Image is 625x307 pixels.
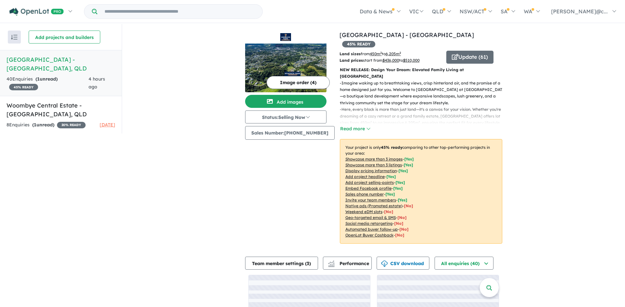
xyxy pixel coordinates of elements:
b: 45 % ready [381,145,402,150]
u: $ 510,000 [403,58,420,63]
u: Social media retargeting [345,221,393,226]
button: Add images [245,95,326,108]
span: to [399,58,420,63]
u: Invite your team members [345,198,396,202]
sup: 2 [399,51,401,55]
span: [No] [395,233,404,237]
span: to [382,51,401,56]
button: CSV download [377,257,429,270]
h5: Woombye Central Estate - [GEOGRAPHIC_DATA] , QLD [7,101,115,119]
span: 45 % READY [9,84,38,90]
p: NEW RELEASE: Design Your Dream: Elevated Family Living at [GEOGRAPHIC_DATA] [340,67,502,80]
strong: ( unread) [32,122,54,128]
p: from [340,51,441,57]
span: [ Yes ] [396,180,405,185]
button: Team member settings (3) [245,257,318,270]
button: Status:Selling Now [245,110,326,123]
u: Showcase more than 3 images [345,157,403,161]
div: 40 Enquir ies [7,75,89,91]
img: Openlot PRO Logo White [9,8,64,16]
button: Performance [323,257,372,270]
h5: [GEOGRAPHIC_DATA] - [GEOGRAPHIC_DATA] , QLD [7,55,115,73]
span: [PERSON_NAME]@c... [551,8,608,15]
button: Update (61) [446,51,493,64]
span: [ Yes ] [404,157,414,161]
button: Read more [340,125,370,133]
span: 45 % READY [342,41,375,47]
u: Embed Facebook profile [345,186,392,191]
div: 8 Enquir ies [7,121,86,129]
span: [ Yes ] [393,186,403,191]
img: line-chart.svg [328,261,334,264]
p: start from [340,57,441,64]
img: bar-chart.svg [328,262,335,267]
p: Your project is only comparing to other top-performing projects in your area: - - - - - - - - - -... [340,139,502,244]
a: [GEOGRAPHIC_DATA] - [GEOGRAPHIC_DATA] [340,31,474,39]
p: - Imagine waking up to breathtaking views, crisp hinterland air, and the promise of a home design... [340,80,507,107]
button: Add projects and builders [29,31,100,44]
u: Geo-targeted email & SMS [345,215,396,220]
u: 450 m [370,51,382,56]
b: Land prices [340,58,363,63]
img: sort.svg [11,35,18,40]
u: $ 436,000 [382,58,399,63]
u: Sales phone number [345,192,384,197]
img: Windsor Park Estate - Burnside Logo [248,33,324,41]
span: [No] [394,221,403,226]
span: [No] [404,203,413,208]
strong: ( unread) [35,76,58,82]
button: Sales Number:[PHONE_NUMBER] [245,126,335,140]
u: OpenLot Buyer Cashback [345,233,394,237]
img: download icon [381,261,388,267]
span: [ Yes ] [398,168,408,173]
span: 20 % READY [57,122,86,128]
span: 3 [307,261,309,266]
span: [No] [399,227,409,232]
sup: 2 [380,51,382,55]
p: - Here, every block is more than just land—it's a canvas for your vision. Whether you're dreaming... [340,106,507,139]
u: Add project selling-points [345,180,394,185]
u: Native ads (Promoted estate) [345,203,402,208]
img: Windsor Park Estate - Burnside [245,44,326,92]
span: 4 hours ago [89,76,105,90]
u: 6,205 m [386,51,401,56]
u: Add project headline [345,174,385,179]
span: 1 [37,76,40,82]
span: [DATE] [100,122,115,128]
span: [ Yes ] [404,162,413,167]
button: Image order (4) [267,76,330,89]
button: All enquiries (40) [435,257,493,270]
b: Land sizes [340,51,361,56]
span: Performance [329,261,369,266]
span: [ Yes ] [398,198,407,202]
u: Showcase more than 3 listings [345,162,402,167]
span: [ Yes ] [385,192,395,197]
a: Windsor Park Estate - Burnside LogoWindsor Park Estate - Burnside [245,31,326,92]
span: 1 [34,122,36,128]
span: [No] [384,209,393,214]
input: Try estate name, suburb, builder or developer [99,5,261,19]
u: Display pricing information [345,168,397,173]
span: [No] [397,215,407,220]
u: Automated buyer follow-up [345,227,398,232]
u: Weekend eDM slots [345,209,382,214]
span: [ Yes ] [386,174,396,179]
